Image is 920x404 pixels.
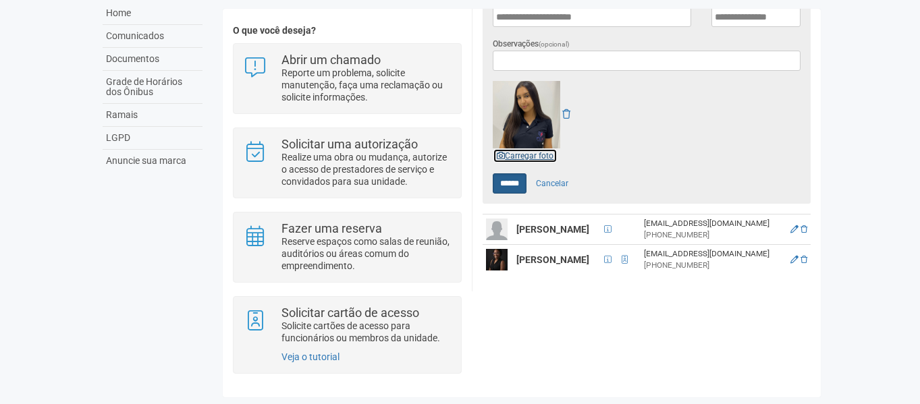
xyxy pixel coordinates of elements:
[281,221,382,235] strong: Fazer uma reserva
[281,151,451,187] p: Realize uma obra ou mudança, autorize o acesso de prestadores de serviço e convidados para sua un...
[103,48,202,71] a: Documentos
[644,248,782,260] div: [EMAIL_ADDRESS][DOMAIN_NAME]
[281,235,451,272] p: Reserve espaços como salas de reunião, auditórios ou áreas comum do empreendimento.
[103,25,202,48] a: Comunicados
[790,225,799,234] a: Editar membro
[644,260,782,271] div: [PHONE_NUMBER]
[493,38,570,51] label: Observações
[516,254,589,265] strong: [PERSON_NAME]
[233,26,462,36] h4: O que você deseja?
[103,104,202,127] a: Ramais
[281,306,419,320] strong: Solicitar cartão de acesso
[103,127,202,150] a: LGPD
[281,67,451,103] p: Reporte um problema, solicite manutenção, faça uma reclamação ou solicite informações.
[790,255,799,264] a: Editar membro
[103,2,202,25] a: Home
[244,223,451,272] a: Fazer uma reserva Reserve espaços como salas de reunião, auditórios ou áreas comum do empreendime...
[244,307,451,344] a: Solicitar cartão de acesso Solicite cartões de acesso para funcionários ou membros da unidade.
[493,81,560,148] img: GetFile
[486,219,508,240] img: user.png
[281,53,381,67] strong: Abrir um chamado
[244,54,451,103] a: Abrir um chamado Reporte um problema, solicite manutenção, faça uma reclamação ou solicite inform...
[281,137,418,151] strong: Solicitar uma autorização
[644,218,782,229] div: [EMAIL_ADDRESS][DOMAIN_NAME]
[644,229,782,241] div: [PHONE_NUMBER]
[562,109,570,119] a: Remover
[539,40,570,48] span: (opcional)
[486,249,508,270] img: user.png
[801,255,807,264] a: Excluir membro
[103,150,202,172] a: Anuncie sua marca
[281,351,340,362] a: Veja o tutorial
[516,224,589,235] strong: [PERSON_NAME]
[244,138,451,187] a: Solicitar uma autorização Realize uma obra ou mudança, autorize o acesso de prestadores de serviç...
[103,71,202,104] a: Grade de Horários dos Ônibus
[801,225,807,234] a: Excluir membro
[281,320,451,344] p: Solicite cartões de acesso para funcionários ou membros da unidade.
[493,148,558,163] a: Carregar foto
[529,173,576,194] a: Cancelar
